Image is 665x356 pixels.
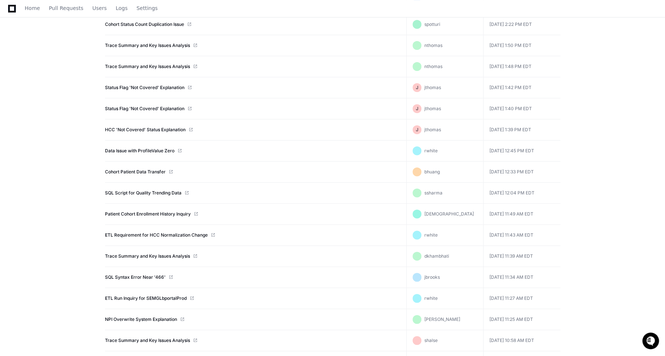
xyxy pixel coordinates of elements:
[484,288,560,309] td: [DATE] 11:27 AM EDT
[25,6,40,10] span: Home
[25,55,121,62] div: Start new chat
[484,56,560,77] td: [DATE] 1:48 PM EDT
[424,64,442,69] span: nthomas
[105,232,208,238] a: ETL Requirement for HCC Normalization Change
[424,169,440,174] span: bhuang
[74,78,89,83] span: Pylon
[105,148,174,154] a: Data Issue with ProfileValue Zero
[7,30,135,41] div: Welcome
[484,309,560,330] td: [DATE] 11:25 AM EDT
[416,106,418,112] h1: J
[424,253,449,259] span: dkhambhati
[424,21,440,27] span: spotturi
[424,190,442,196] span: ssharma
[484,119,560,140] td: [DATE] 1:39 PM EDT
[484,183,560,204] td: [DATE] 12:04 PM EDT
[484,225,560,246] td: [DATE] 11:43 AM EDT
[484,162,560,183] td: [DATE] 12:33 PM EDT
[484,246,560,267] td: [DATE] 11:39 AM EDT
[7,7,22,22] img: PlayerZero
[116,6,128,10] span: Logs
[424,316,460,322] span: [PERSON_NAME]
[105,106,184,112] a: Status Flag 'Not Covered' Explanation
[484,204,560,225] td: [DATE] 11:49 AM EDT
[105,169,166,175] a: Cohort Patient Data Transfer
[424,106,441,111] span: jthomas
[641,332,661,352] iframe: Open customer support
[484,98,560,119] td: [DATE] 1:40 PM EDT
[105,211,191,217] a: Patient Cohort Enrollment History Inquiry
[136,6,157,10] span: Settings
[416,85,418,91] h1: J
[416,127,418,133] h1: J
[424,127,441,132] span: jthomas
[105,127,186,133] a: HCC 'Not Covered' Status Explanation
[424,274,440,280] span: jbrooks
[484,35,560,56] td: [DATE] 1:50 PM EDT
[105,85,184,91] a: Status Flag 'Not Covered' Explanation
[424,232,438,238] span: rwhite
[484,77,560,98] td: [DATE] 1:42 PM EDT
[52,77,89,83] a: Powered byPylon
[424,338,438,343] span: shalse
[105,295,187,301] a: ETL Run Inquiry for SEMGLbportalProd
[126,57,135,66] button: Start new chat
[92,6,107,10] span: Users
[105,274,166,280] a: SQL Syntax Error Near '466'
[484,330,560,351] td: [DATE] 10:58 AM EDT
[105,43,190,48] a: Trace Summary and Key Issues Analysis
[7,55,21,68] img: 1736555170064-99ba0984-63c1-480f-8ee9-699278ef63ed
[105,316,177,322] a: NPI Overwrite System Explanation
[105,64,190,69] a: Trace Summary and Key Issues Analysis
[424,85,441,90] span: jthomas
[484,267,560,288] td: [DATE] 11:34 AM EDT
[49,6,83,10] span: Pull Requests
[105,190,181,196] a: SQL Script for Quality Trending Data
[484,14,560,35] td: [DATE] 2:22 PM EDT
[424,43,442,48] span: nthomas
[484,140,560,162] td: [DATE] 12:45 PM EDT
[424,148,438,153] span: rwhite
[105,253,190,259] a: Trace Summary and Key Issues Analysis
[424,295,438,301] span: rwhite
[105,338,190,343] a: Trace Summary and Key Issues Analysis
[25,62,94,68] div: We're available if you need us!
[105,21,184,27] a: Cohort Status Count Duplication Issue
[424,211,474,217] span: [DEMOGRAPHIC_DATA]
